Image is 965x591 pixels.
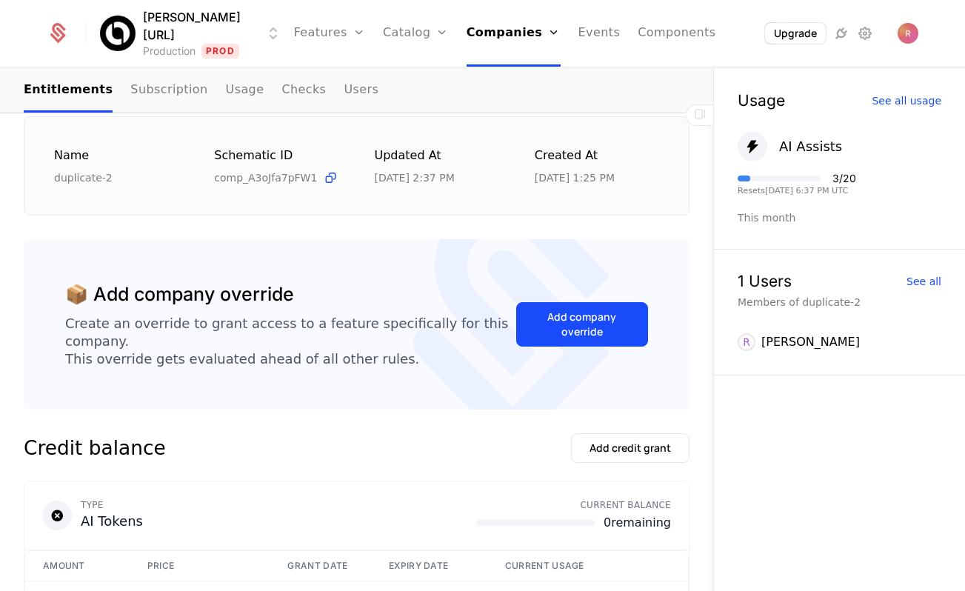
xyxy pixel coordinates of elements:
[765,23,826,44] button: Upgrade
[81,499,143,511] div: TYPE
[590,441,671,455] div: Add credit grant
[898,23,918,44] img: Ryan
[375,170,455,185] div: 9/22/25, 2:37 PM
[287,560,353,572] div: GRANT DATE
[147,560,253,572] div: PRICE
[738,210,941,225] div: This month
[24,69,689,113] nav: Main
[832,24,850,42] a: Integrations
[738,93,785,108] div: Usage
[604,514,671,532] span: 0 remaining
[906,276,941,287] div: See all
[738,295,941,310] div: Members of duplicate-2
[476,499,671,511] div: CURRENT BALANCE
[100,16,136,51] img: Billy.ai
[738,187,856,195] div: Resets [DATE] 6:37 PM UTC
[516,302,648,347] button: Add company override
[738,273,792,289] div: 1 Users
[201,44,239,59] span: Prod
[375,147,499,165] div: Updated at
[65,315,516,368] div: Create an override to grant access to a feature specifically for this company. This override gets...
[779,136,842,157] div: AI Assists
[24,69,113,113] a: Entitlements
[761,333,860,351] div: [PERSON_NAME]
[54,147,178,165] div: Name
[43,560,112,572] div: AMOUNT
[389,560,470,572] div: EXPIRY DATE
[898,23,918,44] button: Open user button
[535,170,615,185] div: 9/19/25, 1:25 PM
[535,310,630,339] div: Add company override
[281,69,326,113] a: Checks
[832,173,856,184] div: 3 / 20
[738,333,755,351] div: R
[535,147,659,165] div: Created at
[214,147,338,164] div: Schematic ID
[65,281,294,309] div: 📦 Add company override
[214,170,317,185] span: comp_A3oJfa7pFW1
[571,433,689,463] button: Add credit grant
[872,96,941,106] div: See all usage
[81,511,143,532] div: AI Tokens
[505,560,632,572] div: CURRENT USAGE
[226,69,264,113] a: Usage
[24,69,378,113] ul: Choose Sub Page
[130,69,207,113] a: Subscription
[143,8,250,44] span: [PERSON_NAME][URL]
[24,433,166,463] div: Credit balance
[344,69,378,113] a: Users
[54,170,178,185] div: duplicate-2
[856,24,874,42] a: Settings
[104,8,282,59] button: Select environment
[738,132,842,161] button: AI Assists
[143,44,196,59] div: Production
